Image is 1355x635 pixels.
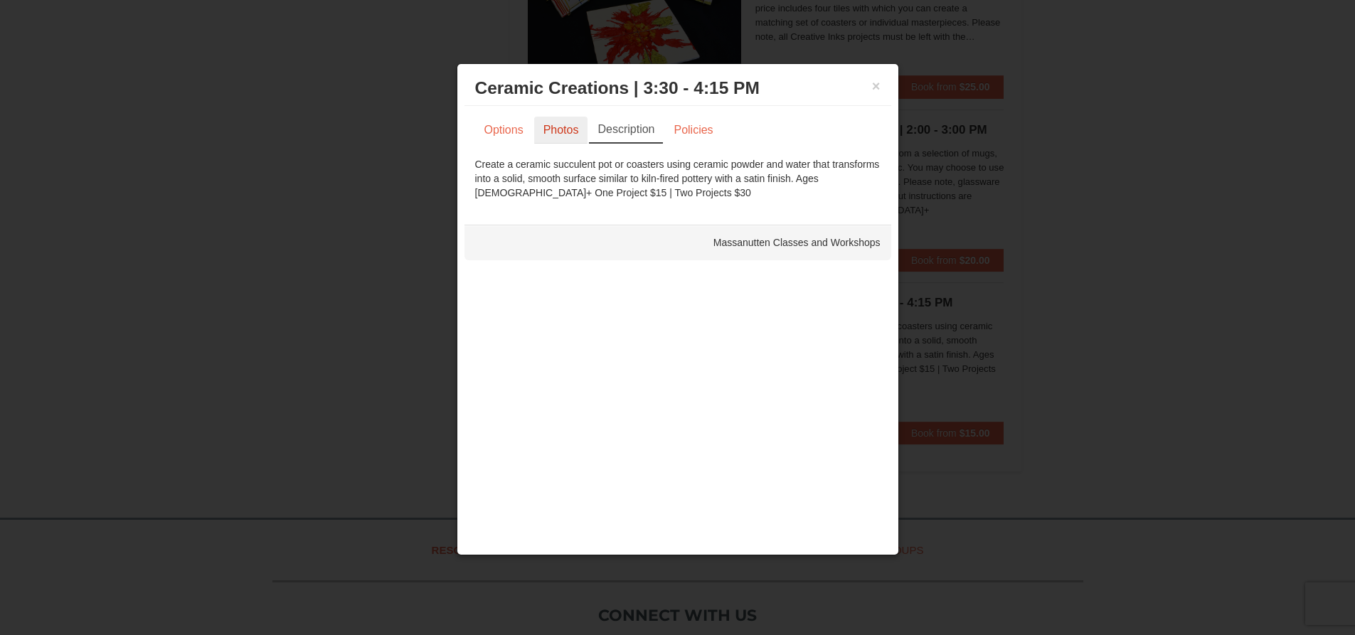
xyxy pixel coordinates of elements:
a: Policies [664,117,722,144]
button: × [872,79,881,93]
div: Massanutten Classes and Workshops [464,225,891,260]
a: Options [475,117,533,144]
div: Create a ceramic succulent pot or coasters using ceramic powder and water that transforms into a ... [475,157,881,200]
h3: Ceramic Creations | 3:30 - 4:15 PM [475,78,881,99]
a: Photos [534,117,588,144]
a: Description [589,117,663,144]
